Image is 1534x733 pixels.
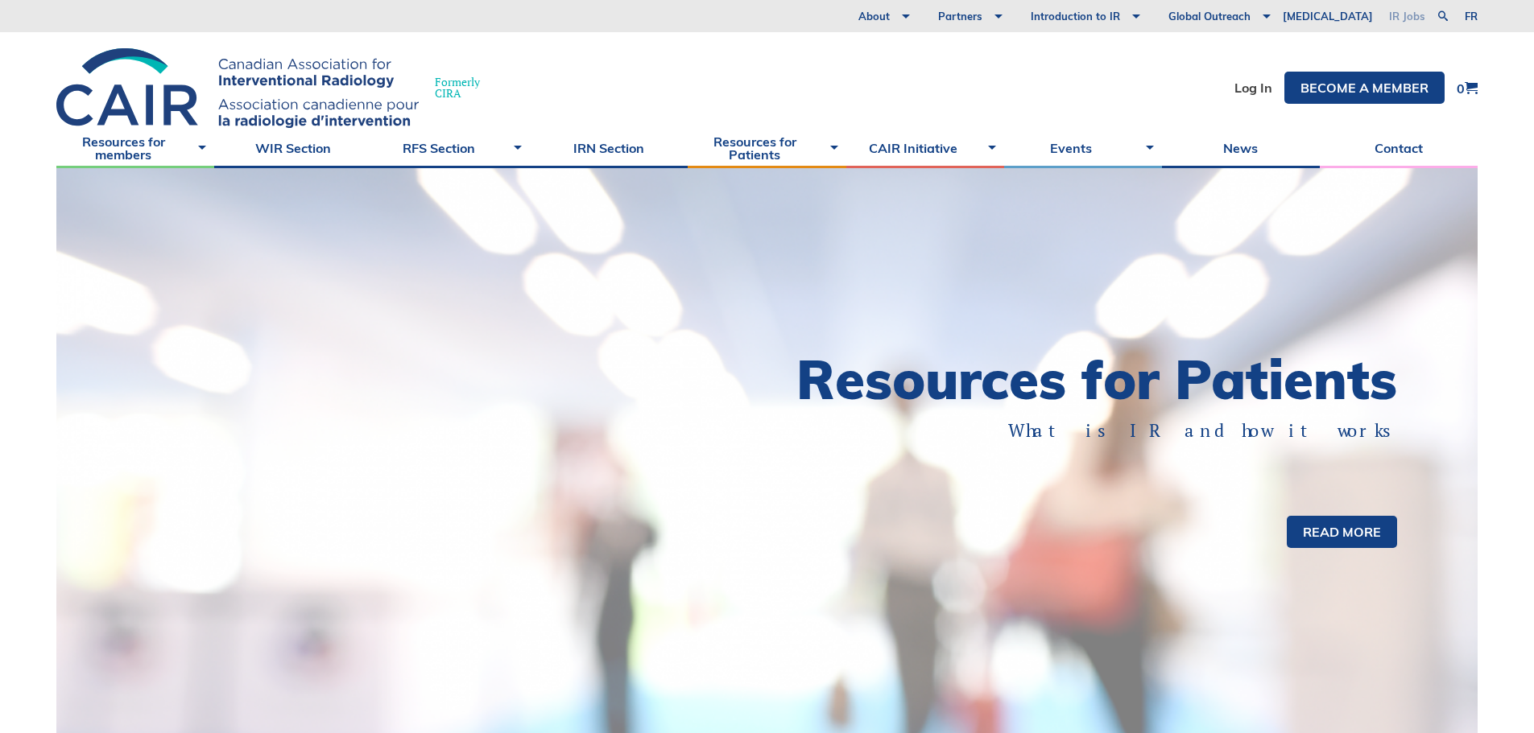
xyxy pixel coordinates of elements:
a: Read more [1287,516,1397,548]
h1: Resources for Patients [767,352,1398,406]
a: News [1162,128,1320,168]
a: Resources for members [56,128,214,168]
p: What is IR and how it works [824,418,1398,443]
a: Log In [1234,81,1272,94]
a: Events [1004,128,1162,168]
a: IRN Section [530,128,688,168]
a: Resources for Patients [688,128,846,168]
a: fr [1465,11,1478,22]
span: Formerly CIRA [435,76,480,99]
a: RFS Section [372,128,530,168]
a: Contact [1320,128,1478,168]
a: CAIR Initiative [846,128,1004,168]
a: Become a member [1284,72,1445,104]
a: FormerlyCIRA [56,48,496,128]
a: WIR Section [214,128,372,168]
img: CIRA [56,48,419,128]
a: 0 [1457,81,1478,95]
